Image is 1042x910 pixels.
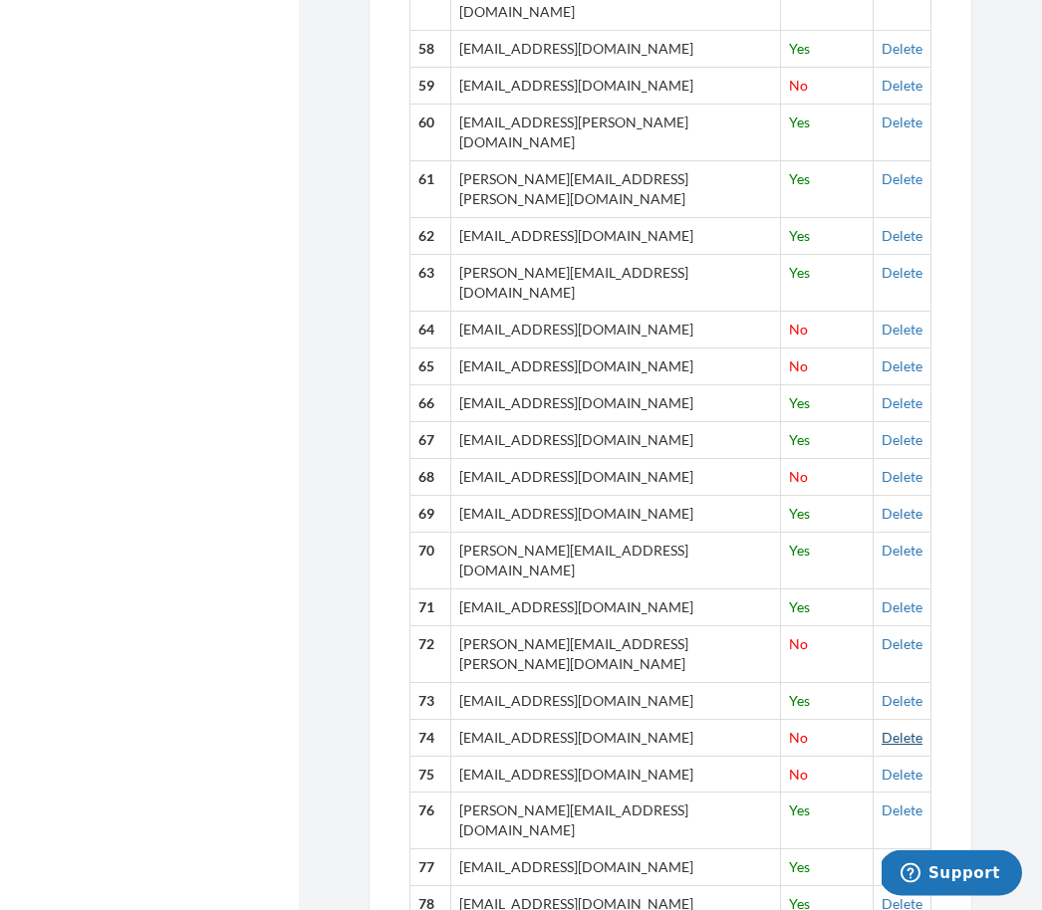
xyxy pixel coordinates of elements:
span: Yes [789,859,810,876]
th: 74 [410,720,451,757]
span: Yes [789,41,810,58]
th: 70 [410,533,451,589]
span: No [789,767,808,784]
a: Delete [882,802,922,819]
span: Yes [789,395,810,412]
a: Delete [882,395,922,412]
th: 75 [410,757,451,794]
td: [EMAIL_ADDRESS][DOMAIN_NAME] [451,68,781,105]
td: [EMAIL_ADDRESS][DOMAIN_NAME] [451,757,781,794]
span: Yes [789,802,810,819]
th: 63 [410,255,451,312]
span: Yes [789,693,810,710]
td: [PERSON_NAME][EMAIL_ADDRESS][PERSON_NAME][DOMAIN_NAME] [451,626,781,683]
td: [PERSON_NAME][EMAIL_ADDRESS][DOMAIN_NAME] [451,255,781,312]
td: [EMAIL_ADDRESS][DOMAIN_NAME] [451,348,781,385]
a: Delete [882,171,922,188]
td: [EMAIL_ADDRESS][DOMAIN_NAME] [451,31,781,68]
td: [EMAIL_ADDRESS][DOMAIN_NAME] [451,422,781,459]
a: Delete [882,730,922,747]
a: Delete [882,78,922,95]
a: Delete [882,265,922,282]
td: [EMAIL_ADDRESS][DOMAIN_NAME] [451,459,781,496]
span: No [789,636,808,653]
th: 68 [410,459,451,496]
th: 71 [410,589,451,626]
th: 64 [410,312,451,348]
span: Yes [789,506,810,523]
td: [EMAIL_ADDRESS][DOMAIN_NAME] [451,850,781,887]
a: Delete [882,767,922,784]
a: Delete [882,636,922,653]
span: No [789,322,808,339]
td: [EMAIL_ADDRESS][DOMAIN_NAME] [451,496,781,533]
a: Delete [882,41,922,58]
th: 59 [410,68,451,105]
th: 67 [410,422,451,459]
th: 65 [410,348,451,385]
th: 69 [410,496,451,533]
th: 60 [410,105,451,161]
th: 62 [410,218,451,255]
th: 76 [410,794,451,850]
td: [PERSON_NAME][EMAIL_ADDRESS][DOMAIN_NAME] [451,794,781,850]
a: Delete [882,432,922,449]
td: [EMAIL_ADDRESS][DOMAIN_NAME] [451,218,781,255]
span: No [789,730,808,747]
span: Yes [789,599,810,616]
span: Yes [789,543,810,560]
td: [EMAIL_ADDRESS][PERSON_NAME][DOMAIN_NAME] [451,105,781,161]
td: [EMAIL_ADDRESS][DOMAIN_NAME] [451,683,781,720]
th: 73 [410,683,451,720]
span: No [789,78,808,95]
iframe: Opens a widget where you can chat to one of our agents [882,850,1022,900]
a: Delete [882,599,922,616]
span: Yes [789,265,810,282]
td: [EMAIL_ADDRESS][DOMAIN_NAME] [451,385,781,422]
a: Delete [882,469,922,486]
td: [EMAIL_ADDRESS][DOMAIN_NAME] [451,720,781,757]
td: [PERSON_NAME][EMAIL_ADDRESS][DOMAIN_NAME] [451,533,781,589]
td: [EMAIL_ADDRESS][DOMAIN_NAME] [451,589,781,626]
a: Delete [882,543,922,560]
a: Delete [882,114,922,131]
a: Delete [882,322,922,339]
a: Delete [882,358,922,375]
span: Yes [789,171,810,188]
td: [EMAIL_ADDRESS][DOMAIN_NAME] [451,312,781,348]
span: Yes [789,114,810,131]
a: Delete [882,693,922,710]
th: 61 [410,161,451,218]
a: Delete [882,506,922,523]
th: 58 [410,31,451,68]
th: 72 [410,626,451,683]
span: Yes [789,432,810,449]
span: Yes [789,228,810,245]
th: 77 [410,850,451,887]
a: Delete [882,228,922,245]
span: No [789,469,808,486]
span: No [789,358,808,375]
td: [PERSON_NAME][EMAIL_ADDRESS][PERSON_NAME][DOMAIN_NAME] [451,161,781,218]
th: 66 [410,385,451,422]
